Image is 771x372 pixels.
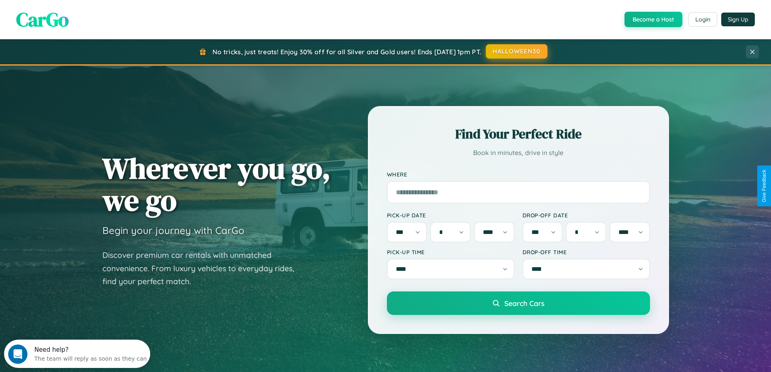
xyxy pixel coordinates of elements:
[387,249,514,255] label: Pick-up Time
[624,12,682,27] button: Become a Host
[212,48,481,56] span: No tricks, just treats! Enjoy 30% off for all Silver and Gold users! Ends [DATE] 1pm PT.
[387,147,650,159] p: Book in minutes, drive in style
[522,249,650,255] label: Drop-off Time
[16,6,69,33] span: CarGo
[8,344,28,364] iframe: Intercom live chat
[30,13,143,22] div: The team will reply as soon as they can
[102,249,305,288] p: Discover premium car rentals with unmatched convenience. From luxury vehicles to everyday rides, ...
[387,212,514,219] label: Pick-up Date
[761,170,767,202] div: Give Feedback
[4,340,150,368] iframe: Intercom live chat discovery launcher
[721,13,755,26] button: Sign Up
[522,212,650,219] label: Drop-off Date
[387,171,650,178] label: Where
[387,291,650,315] button: Search Cars
[504,299,544,308] span: Search Cars
[3,3,151,26] div: Open Intercom Messenger
[30,7,143,13] div: Need help?
[688,12,717,27] button: Login
[102,224,244,236] h3: Begin your journey with CarGo
[387,125,650,143] h2: Find Your Perfect Ride
[486,44,548,59] button: HALLOWEEN30
[102,152,331,216] h1: Wherever you go, we go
